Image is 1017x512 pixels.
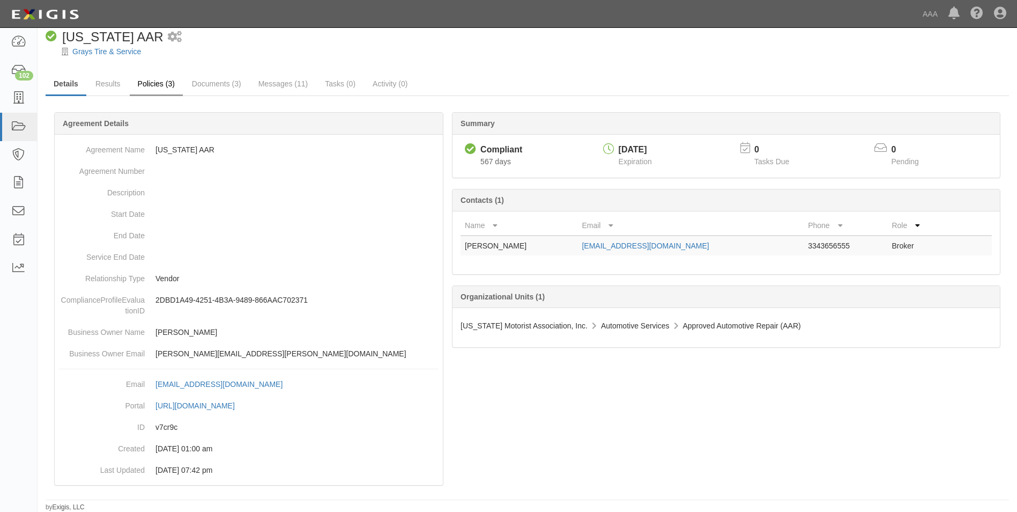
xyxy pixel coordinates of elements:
[250,73,316,94] a: Messages (11)
[59,438,145,454] dt: Created
[365,73,415,94] a: Activity (0)
[59,268,439,289] dd: Vendor
[59,203,145,220] dt: Start Date
[461,216,577,236] th: Name
[59,139,145,155] dt: Agreement Name
[62,30,164,44] span: [US_STATE] AAR
[917,3,943,25] a: AAA
[168,32,182,43] i: 1 scheduled workflow
[619,157,652,166] span: Expiration
[59,374,145,390] dt: Email
[53,503,85,511] a: Exigis, LLC
[155,380,294,389] a: [EMAIL_ADDRESS][DOMAIN_NAME]
[184,73,249,94] a: Documents (3)
[59,225,145,241] dt: End Date
[59,459,145,476] dt: Last Updated
[887,216,949,236] th: Role
[15,71,33,81] div: 102
[480,144,522,156] div: Compliant
[59,416,145,433] dt: ID
[155,379,283,390] div: [EMAIL_ADDRESS][DOMAIN_NAME]
[87,73,129,94] a: Results
[155,348,439,359] p: [PERSON_NAME][EMAIL_ADDRESS][PERSON_NAME][DOMAIN_NAME]
[155,327,439,338] p: [PERSON_NAME]
[970,8,983,20] i: Help Center - Complianz
[59,343,145,359] dt: Business Owner Email
[59,459,439,481] dd: [DATE] 07:42 pm
[601,321,670,330] span: Automotive Services
[59,246,145,262] dt: Service End Date
[155,295,439,305] p: 2DBD1A49-4251-4B3A-9489-866AAC702371
[72,47,141,56] a: Grays Tire & Service
[577,216,804,236] th: Email
[59,160,145,177] dt: Agreement Number
[59,289,145,316] dt: ComplianceProfileEvaluationID
[46,503,85,512] small: by
[754,144,803,156] p: 0
[461,236,577,255] td: [PERSON_NAME]
[130,73,183,96] a: Policies (3)
[59,438,439,459] dd: [DATE] 01:00 am
[46,31,57,42] i: Compliant
[461,321,588,330] span: [US_STATE] Motorist Association, Inc.
[8,5,82,24] img: logo-5460c22ac91f19d4615b14bd174203de0afe785f0fc80cf4dbbc73dc1793850b.png
[59,268,145,284] dt: Relationship Type
[887,236,949,255] td: Broker
[683,321,801,330] span: Approved Automotive Repair (AAR)
[461,292,545,301] b: Organizational Units (1)
[46,73,86,96] a: Details
[59,395,145,411] dt: Portal
[582,242,709,250] a: [EMAIL_ADDRESS][DOMAIN_NAME]
[59,416,439,438] dd: v7cr9c
[892,157,919,166] span: Pending
[461,196,504,204] b: Contacts (1)
[155,401,247,410] a: [URL][DOMAIN_NAME]
[804,216,887,236] th: Phone
[754,157,789,166] span: Tasks Due
[59,139,439,160] dd: [US_STATE] AAR
[59,321,145,338] dt: Business Owner Name
[480,157,511,166] span: Since 03/11/2024
[63,119,129,128] b: Agreement Details
[317,73,363,94] a: Tasks (0)
[59,182,145,198] dt: Description
[892,144,932,156] p: 0
[619,144,652,156] div: [DATE]
[465,144,476,155] i: Compliant
[804,236,887,255] td: 3343656555
[461,119,495,128] b: Summary
[46,28,164,46] div: Alabama AAR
